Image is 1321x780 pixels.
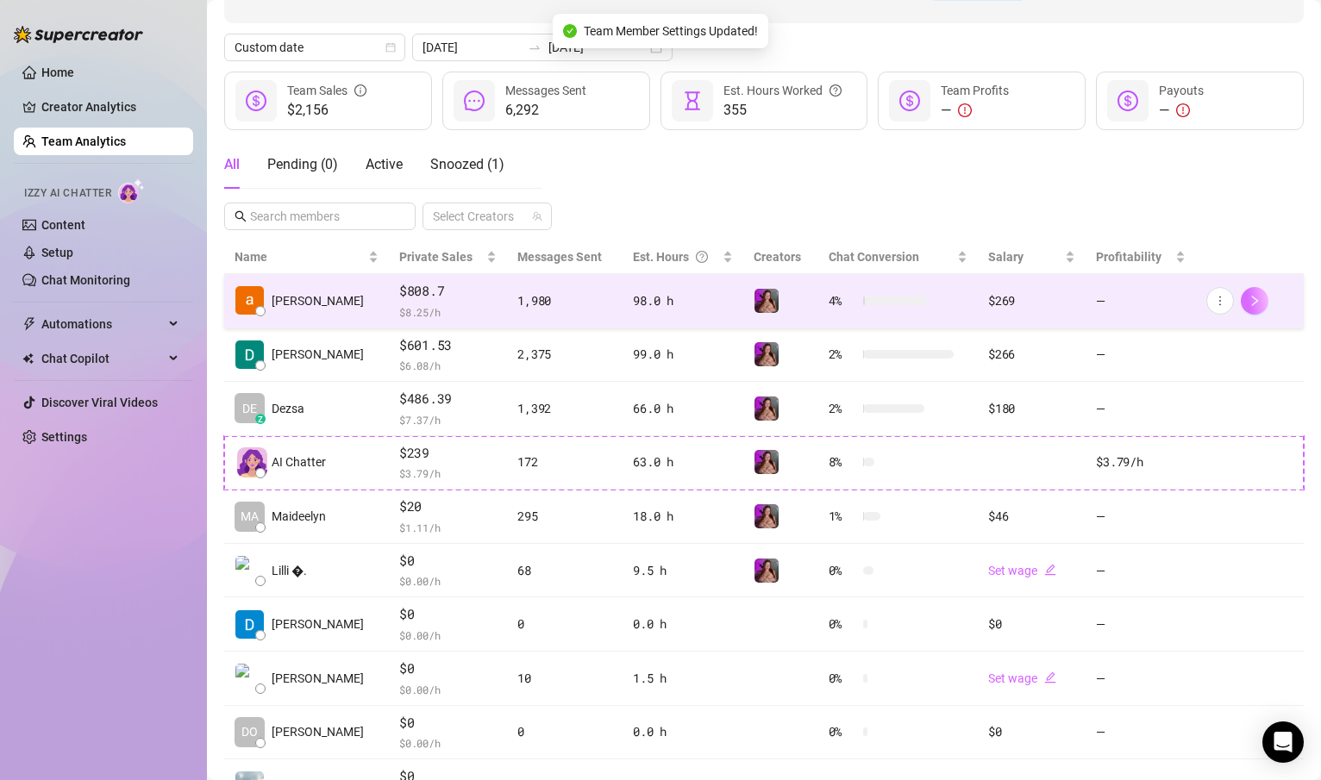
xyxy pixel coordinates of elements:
span: [PERSON_NAME] [272,669,364,688]
span: [PERSON_NAME] [272,615,364,633]
input: Search members [250,207,391,226]
a: Setup [41,246,73,259]
span: $601.53 [399,335,497,356]
div: 98.0 h [633,291,732,310]
a: Set wageedit [988,671,1056,685]
div: 18.0 h [633,507,732,526]
span: more [1214,295,1226,307]
img: Alex [235,664,264,692]
span: [PERSON_NAME] [272,291,364,310]
td: — [1086,490,1195,544]
span: 8 % [829,452,856,471]
div: $0 [988,615,1075,633]
span: 4 % [829,291,856,310]
span: $ 0.00 /h [399,681,497,698]
span: Profitability [1096,250,1161,264]
span: swap-right [528,41,542,54]
span: $ 3.79 /h [399,465,497,482]
td: — [1086,652,1195,706]
span: Payouts [1159,84,1204,97]
span: 0 % [829,561,856,580]
span: $20 [399,496,497,517]
span: $2,156 [287,100,366,121]
span: question-circle [696,247,708,266]
span: $808.7 [399,281,497,302]
span: DO [241,722,258,741]
span: Chat Copilot [41,345,164,372]
span: team [532,211,542,222]
div: 295 [517,507,612,526]
span: question-circle [830,81,842,100]
span: $ 8.25 /h [399,303,497,321]
a: Home [41,66,74,79]
span: Salary [988,250,1024,264]
div: 2,375 [517,345,612,364]
a: Team Analytics [41,134,126,148]
span: 0 % [829,722,856,741]
a: Discover Viral Videos [41,396,158,409]
div: Team Sales [287,81,366,100]
div: $3.79 /h [1096,452,1185,471]
div: $0 [988,722,1075,741]
span: Custom date [235,34,395,60]
div: $46 [988,507,1075,526]
span: check-circle [563,24,577,38]
span: dollar-circle [1118,90,1138,111]
div: Pending ( 0 ) [267,154,338,175]
img: Donna Cora Jann… [235,610,264,639]
td: — [1086,274,1195,328]
span: [PERSON_NAME] [272,345,364,364]
a: Settings [41,430,87,444]
span: right [1249,295,1261,307]
div: 1,392 [517,399,612,418]
a: Creator Analytics [41,93,179,121]
span: Messages Sent [517,250,602,264]
div: 1.5 h [633,669,732,688]
th: Name [224,240,389,274]
span: $ 0.00 /h [399,734,497,752]
div: 172 [517,452,612,471]
td: — [1086,544,1195,598]
span: $ 0.00 /h [399,572,497,590]
div: 0 [517,722,612,741]
img: AI Chatter [118,178,145,203]
span: $0 [399,551,497,571]
span: search [235,210,247,222]
td: — [1086,597,1195,652]
input: End date [548,38,647,57]
div: z [255,414,266,424]
div: — [1159,100,1204,121]
a: Chat Monitoring [41,273,130,287]
div: 9.5 h [633,561,732,580]
div: 0.0 h [633,722,732,741]
img: allison [754,450,779,474]
span: Snoozed ( 1 ) [430,156,504,172]
img: Hermz Remollo [235,286,264,315]
span: edit [1044,564,1056,576]
div: 63.0 h [633,452,732,471]
span: [PERSON_NAME] [272,722,364,741]
span: Dezsa [272,399,304,418]
input: Start date [423,38,521,57]
span: Name [235,247,365,266]
span: $0 [399,658,497,679]
span: thunderbolt [22,317,36,331]
span: $ 1.11 /h [399,519,497,536]
span: message [464,90,485,111]
span: edit [1044,671,1056,683]
div: $180 [988,399,1075,418]
span: 0 % [829,669,856,688]
span: dollar-circle [899,90,920,111]
span: MA [241,507,259,526]
td: — [1086,706,1195,760]
div: 68 [517,561,612,580]
span: dollar-circle [246,90,266,111]
img: Lilli 🐱 [235,556,264,584]
span: AI Chatter [272,452,326,471]
span: Maideelyn [272,507,326,526]
div: 1,980 [517,291,612,310]
div: 0 [517,615,612,633]
td: — [1086,382,1195,436]
span: Izzy AI Chatter [24,185,111,202]
div: Est. Hours [633,247,718,266]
